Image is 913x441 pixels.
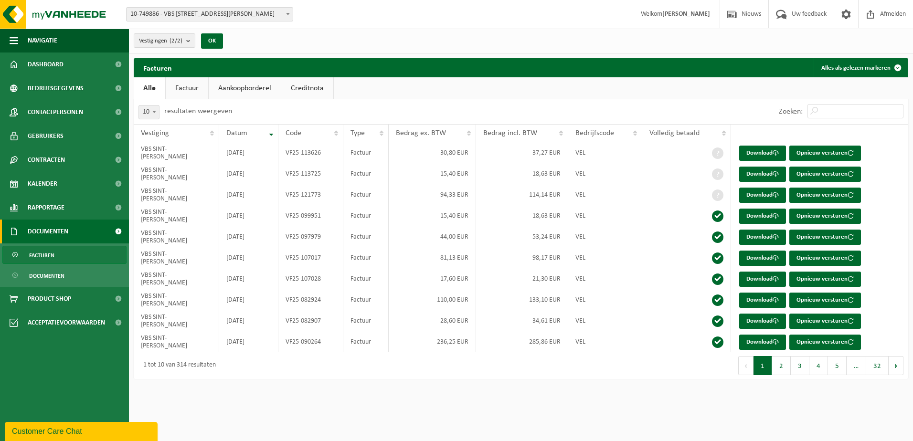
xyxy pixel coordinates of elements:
[847,356,866,375] span: …
[568,247,643,268] td: VEL
[219,142,278,163] td: [DATE]
[278,268,343,289] td: VF25-107028
[343,205,389,226] td: Factuur
[28,100,83,124] span: Contactpersonen
[134,77,165,99] a: Alle
[575,129,614,137] span: Bedrijfscode
[139,105,159,119] span: 10
[662,10,710,18] strong: [PERSON_NAME]
[278,331,343,352] td: VF25-090264
[343,247,389,268] td: Factuur
[219,289,278,310] td: [DATE]
[219,247,278,268] td: [DATE]
[476,163,568,184] td: 18,63 EUR
[389,331,476,352] td: 236,25 EUR
[739,272,786,287] a: Download
[568,142,643,163] td: VEL
[209,77,281,99] a: Aankoopborderel
[483,129,537,137] span: Bedrag incl. BTW
[2,266,127,284] a: Documenten
[278,184,343,205] td: VF25-121773
[476,310,568,331] td: 34,61 EUR
[866,356,889,375] button: 32
[286,129,301,137] span: Code
[476,247,568,268] td: 98,17 EUR
[889,356,903,375] button: Next
[134,163,219,184] td: VBS SINT-[PERSON_NAME]
[28,124,64,148] span: Gebruikers
[134,205,219,226] td: VBS SINT-[PERSON_NAME]
[389,205,476,226] td: 15,40 EUR
[201,33,223,49] button: OK
[219,310,278,331] td: [DATE]
[343,268,389,289] td: Factuur
[739,167,786,182] a: Download
[789,167,861,182] button: Opnieuw versturen
[134,142,219,163] td: VBS SINT-[PERSON_NAME]
[166,77,208,99] a: Factuur
[219,205,278,226] td: [DATE]
[219,163,278,184] td: [DATE]
[278,205,343,226] td: VF25-099951
[789,314,861,329] button: Opnieuw versturen
[779,108,803,115] label: Zoeken:
[789,209,861,224] button: Opnieuw versturen
[134,247,219,268] td: VBS SINT-[PERSON_NAME]
[739,188,786,203] a: Download
[791,356,809,375] button: 3
[350,129,365,137] span: Type
[343,184,389,205] td: Factuur
[343,226,389,247] td: Factuur
[389,247,476,268] td: 81,13 EUR
[476,142,568,163] td: 37,27 EUR
[568,226,643,247] td: VEL
[789,188,861,203] button: Opnieuw versturen
[568,268,643,289] td: VEL
[127,8,293,21] span: 10-749886 - VBS SINT-THERESIA - 8500 KORTRIJK, OUDENAARDSESTEENWEG 204
[134,58,181,77] h2: Facturen
[134,184,219,205] td: VBS SINT-[PERSON_NAME]
[28,76,84,100] span: Bedrijfsgegevens
[164,107,232,115] label: resultaten weergeven
[343,331,389,352] td: Factuur
[789,230,861,245] button: Opnieuw versturen
[28,220,68,243] span: Documenten
[343,142,389,163] td: Factuur
[29,246,54,264] span: Facturen
[739,251,786,266] a: Download
[789,293,861,308] button: Opnieuw versturen
[476,331,568,352] td: 285,86 EUR
[219,268,278,289] td: [DATE]
[138,357,216,374] div: 1 tot 10 van 314 resultaten
[138,105,159,119] span: 10
[126,7,293,21] span: 10-749886 - VBS SINT-THERESIA - 8500 KORTRIJK, OUDENAARDSESTEENWEG 204
[389,163,476,184] td: 15,40 EUR
[568,331,643,352] td: VEL
[219,184,278,205] td: [DATE]
[649,129,700,137] span: Volledig betaald
[739,230,786,245] a: Download
[789,251,861,266] button: Opnieuw versturen
[476,205,568,226] td: 18,63 EUR
[739,146,786,161] a: Download
[29,267,64,285] span: Documenten
[28,311,105,335] span: Acceptatievoorwaarden
[219,226,278,247] td: [DATE]
[139,34,182,48] span: Vestigingen
[389,142,476,163] td: 30,80 EUR
[739,293,786,308] a: Download
[568,310,643,331] td: VEL
[28,148,65,172] span: Contracten
[134,289,219,310] td: VBS SINT-[PERSON_NAME]
[568,163,643,184] td: VEL
[28,287,71,311] span: Product Shop
[809,356,828,375] button: 4
[389,289,476,310] td: 110,00 EUR
[789,272,861,287] button: Opnieuw versturen
[739,314,786,329] a: Download
[476,226,568,247] td: 53,24 EUR
[5,420,159,441] iframe: chat widget
[343,289,389,310] td: Factuur
[281,77,333,99] a: Creditnota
